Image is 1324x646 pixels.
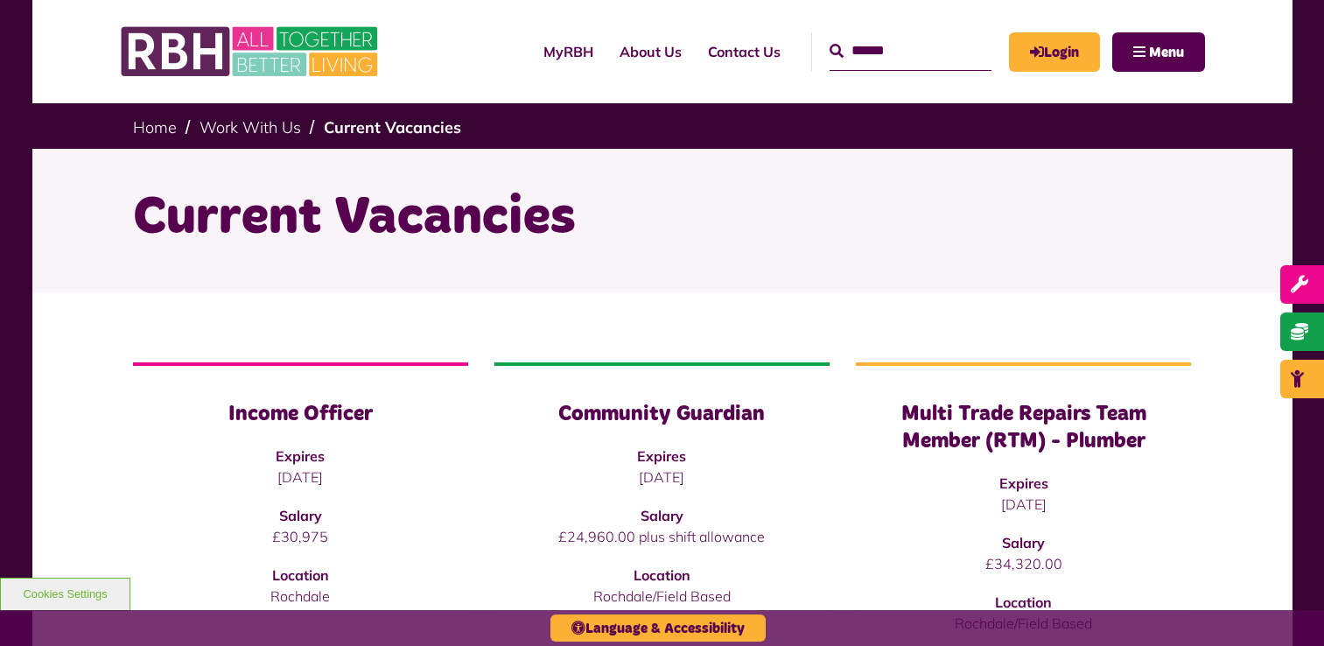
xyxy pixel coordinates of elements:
[529,467,795,488] p: [DATE]
[891,401,1156,455] h3: Multi Trade Repairs Team Member (RTM) - Plumber
[530,28,606,75] a: MyRBH
[1002,534,1045,551] strong: Salary
[1112,32,1205,72] button: Navigation
[995,593,1052,611] strong: Location
[999,474,1048,492] strong: Expires
[891,494,1156,515] p: [DATE]
[529,526,795,547] p: £24,960.00 plus shift allowance
[1149,46,1184,60] span: Menu
[606,28,695,75] a: About Us
[1009,32,1100,72] a: MyRBH
[550,614,766,642] button: Language & Accessibility
[168,526,433,547] p: £30,975
[529,586,795,607] p: Rochdale/Field Based
[641,507,683,524] strong: Salary
[272,566,329,584] strong: Location
[695,28,794,75] a: Contact Us
[133,184,1192,252] h1: Current Vacancies
[324,117,461,137] a: Current Vacancies
[637,447,686,465] strong: Expires
[168,401,433,428] h3: Income Officer
[133,117,177,137] a: Home
[891,553,1156,574] p: £34,320.00
[529,401,795,428] h3: Community Guardian
[634,566,690,584] strong: Location
[168,586,433,607] p: Rochdale
[279,507,322,524] strong: Salary
[276,447,325,465] strong: Expires
[200,117,301,137] a: Work With Us
[1245,567,1324,646] iframe: Netcall Web Assistant for live chat
[120,18,382,86] img: RBH
[168,467,433,488] p: [DATE]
